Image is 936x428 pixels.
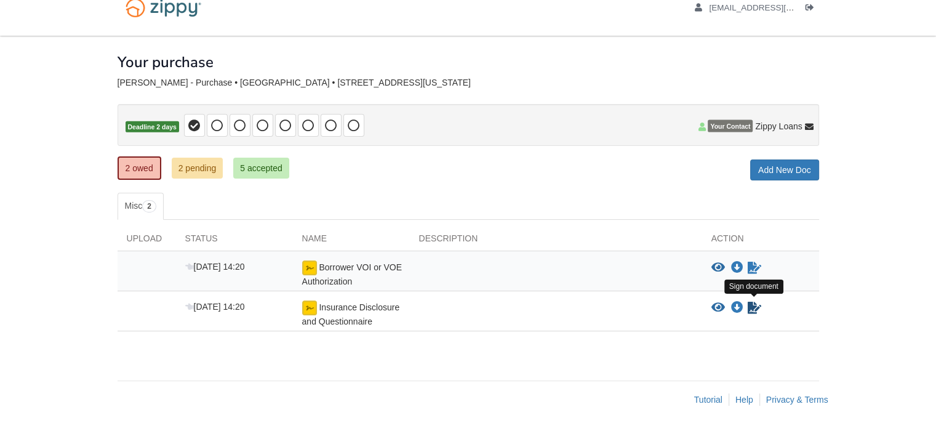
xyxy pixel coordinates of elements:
[185,302,245,312] span: [DATE] 14:20
[708,120,753,132] span: Your Contact
[711,302,725,314] button: View Insurance Disclosure and Questionnaire
[766,395,828,405] a: Privacy & Terms
[118,193,164,220] a: Misc
[702,232,819,251] div: Action
[731,303,743,313] a: Download Insurance Disclosure and Questionnaire
[293,232,410,251] div: Name
[694,395,722,405] a: Tutorial
[302,260,317,275] img: Ready for you to esign
[735,395,753,405] a: Help
[142,200,156,212] span: 2
[746,260,762,275] a: Sign Form
[118,78,819,88] div: [PERSON_NAME] - Purchase • [GEOGRAPHIC_DATA] • [STREET_ADDRESS][US_STATE]
[709,3,850,12] span: jolinhonkala57@gmail.com
[233,158,289,179] a: 5 accepted
[750,159,819,180] a: Add New Doc
[118,232,176,251] div: Upload
[176,232,293,251] div: Status
[695,3,850,15] a: edit profile
[118,54,214,70] h1: Your purchase
[302,302,400,326] span: Insurance Disclosure and Questionnaire
[172,158,223,179] a: 2 pending
[755,120,802,132] span: Zippy Loans
[118,156,161,180] a: 2 owed
[724,280,783,294] div: Sign document
[302,301,317,315] img: Ready for you to esign
[711,262,725,274] button: View Borrower VOI or VOE Authorization
[126,121,179,133] span: Deadline 2 days
[302,262,402,286] span: Borrower VOI or VOE Authorization
[806,3,819,15] a: Log out
[185,262,245,272] span: [DATE] 14:20
[410,232,702,251] div: Description
[746,301,762,315] a: Sign Form
[731,263,743,273] a: Download Borrower VOI or VOE Authorization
